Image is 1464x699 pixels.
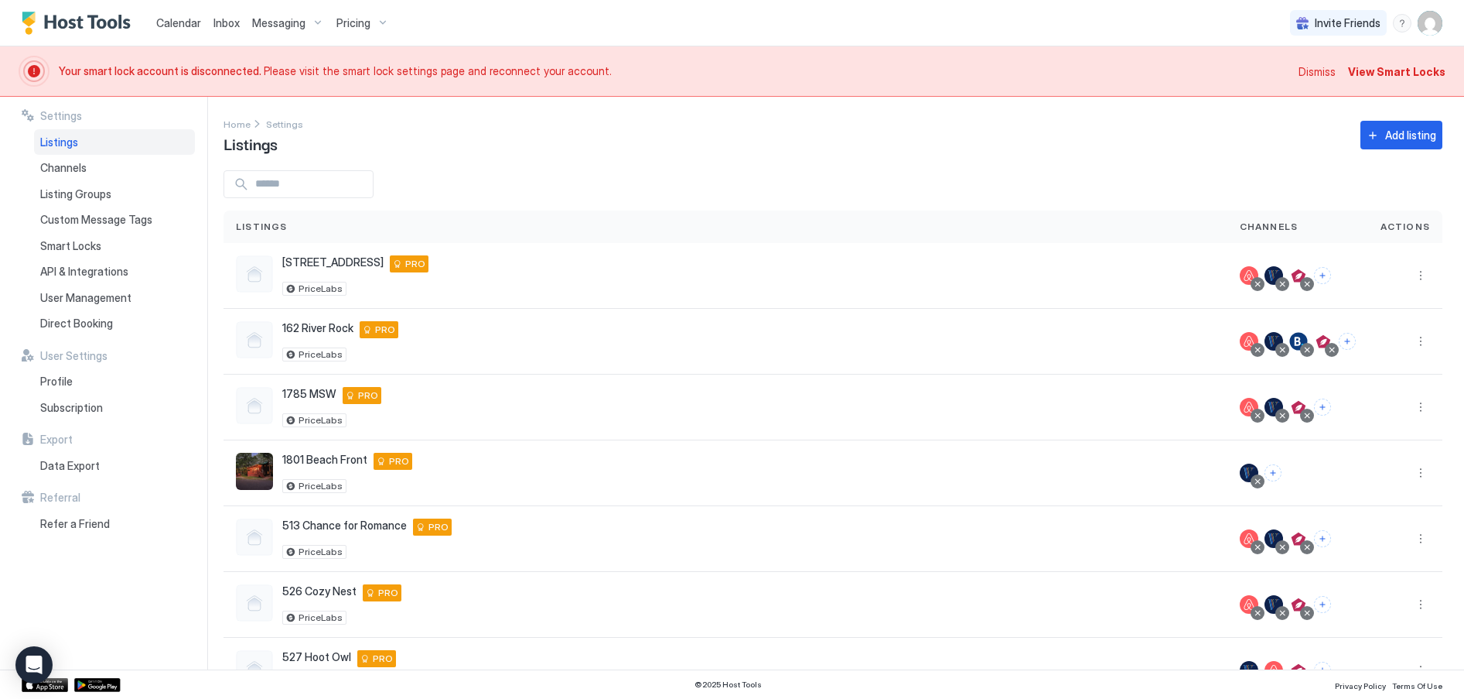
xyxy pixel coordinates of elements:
[1411,529,1430,548] button: More options
[40,375,73,389] span: Profile
[40,109,82,123] span: Settings
[15,646,53,684] div: Open Intercom Messenger
[1411,332,1430,351] button: More options
[40,433,73,447] span: Export
[40,291,131,305] span: User Management
[1411,266,1430,285] button: More options
[40,187,111,201] span: Listing Groups
[40,349,107,363] span: User Settings
[1314,596,1331,613] button: Connect channels
[59,64,1289,78] span: Please visit the smart lock settings page and reconnect your account.
[282,321,353,335] span: 162 River Rock
[224,115,251,132] a: Home
[428,520,449,534] span: PRO
[282,584,357,598] span: 526 Cozy Nest
[213,16,240,29] span: Inbox
[1360,121,1442,149] button: Add listing
[375,323,395,337] span: PRO
[34,310,195,337] a: Direct Booking
[34,259,195,285] a: API & Integrations
[40,161,87,175] span: Channels
[34,207,195,233] a: Custom Message Tags
[389,454,409,468] span: PRO
[1380,220,1430,234] span: Actions
[40,491,80,505] span: Referral
[1335,677,1386,693] a: Privacy Policy
[34,181,195,207] a: Listing Groups
[22,12,138,35] a: Host Tools Logo
[1339,333,1356,350] button: Connect channels
[236,220,288,234] span: Listings
[694,680,762,690] span: © 2025 Host Tools
[40,135,78,149] span: Listings
[1298,63,1336,80] div: Dismiss
[1411,529,1430,548] div: menu
[1393,14,1411,33] div: menu
[22,678,68,692] a: App Store
[266,118,303,130] span: Settings
[1314,267,1331,284] button: Connect channels
[40,213,152,227] span: Custom Message Tags
[1418,11,1442,36] div: User profile
[213,15,240,31] a: Inbox
[59,64,264,77] span: Your smart lock account is disconnected.
[373,652,393,666] span: PRO
[282,387,336,401] span: 1785 MSW
[1411,398,1430,416] div: menu
[1392,677,1442,693] a: Terms Of Use
[405,257,425,271] span: PRO
[1411,661,1430,680] button: More options
[40,401,103,415] span: Subscription
[224,115,251,132] div: Breadcrumb
[1348,63,1445,80] div: View Smart Locks
[252,16,305,30] span: Messaging
[34,395,195,421] a: Subscription
[1411,266,1430,285] div: menu
[1411,398,1430,416] button: More options
[1411,661,1430,680] div: menu
[1411,595,1430,614] div: menu
[282,453,367,467] span: 1801 Beach Front
[34,285,195,311] a: User Management
[40,265,128,279] span: API & Integrations
[34,511,195,537] a: Refer a Friend
[1385,127,1436,143] div: Add listing
[1315,16,1380,30] span: Invite Friends
[40,459,100,473] span: Data Export
[34,368,195,395] a: Profile
[1335,681,1386,690] span: Privacy Policy
[156,16,201,29] span: Calendar
[1314,530,1331,547] button: Connect channels
[34,453,195,479] a: Data Export
[249,171,373,197] input: Input Field
[1240,220,1298,234] span: Channels
[282,255,384,269] span: [STREET_ADDRESS]
[224,132,278,155] span: Listings
[34,233,195,259] a: Smart Locks
[1411,595,1430,614] button: More options
[224,118,251,130] span: Home
[34,129,195,156] a: Listings
[40,517,110,531] span: Refer a Friend
[282,650,351,664] span: 527 Hoot Owl
[266,115,303,132] a: Settings
[1411,332,1430,351] div: menu
[236,453,273,490] div: listing image
[1411,464,1430,482] button: More options
[40,239,101,253] span: Smart Locks
[378,586,398,600] span: PRO
[1314,399,1331,416] button: Connect channels
[74,678,121,692] a: Google Play Store
[1314,662,1331,679] button: Connect channels
[34,155,195,181] a: Channels
[1392,681,1442,690] span: Terms Of Use
[358,389,378,403] span: PRO
[156,15,201,31] a: Calendar
[40,317,113,331] span: Direct Booking
[336,16,370,30] span: Pricing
